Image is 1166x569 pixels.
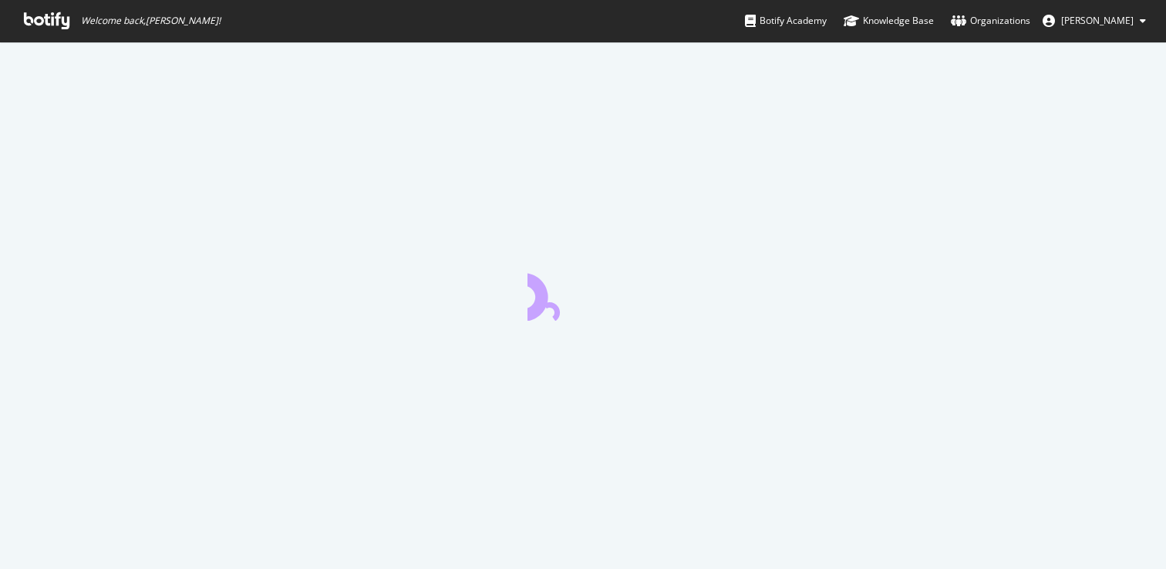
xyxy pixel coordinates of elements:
[1061,14,1134,27] span: Julien Crenn
[951,13,1030,29] div: Organizations
[527,265,639,321] div: animation
[844,13,934,29] div: Knowledge Base
[81,15,221,27] span: Welcome back, [PERSON_NAME] !
[745,13,827,29] div: Botify Academy
[1030,8,1158,33] button: [PERSON_NAME]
